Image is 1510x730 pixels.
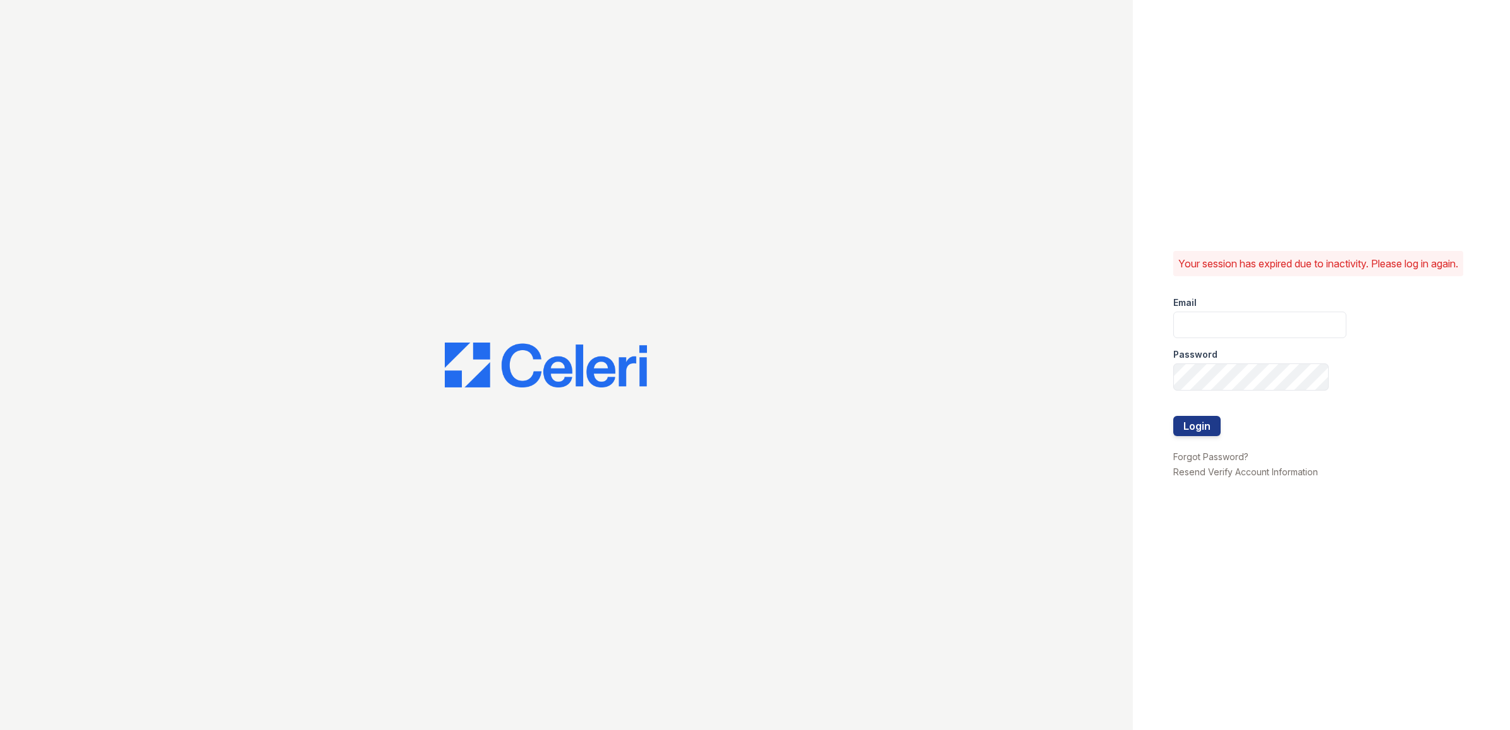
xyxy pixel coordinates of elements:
[1173,451,1248,462] a: Forgot Password?
[1173,466,1318,477] a: Resend Verify Account Information
[1173,348,1217,361] label: Password
[445,343,647,388] img: CE_Logo_Blue-a8612792a0a2168367f1c8372b55b34899dd931a85d93a1a3d3e32e68fde9ad4.png
[1173,296,1197,309] label: Email
[1178,256,1458,271] p: Your session has expired due to inactivity. Please log in again.
[1173,416,1221,436] button: Login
